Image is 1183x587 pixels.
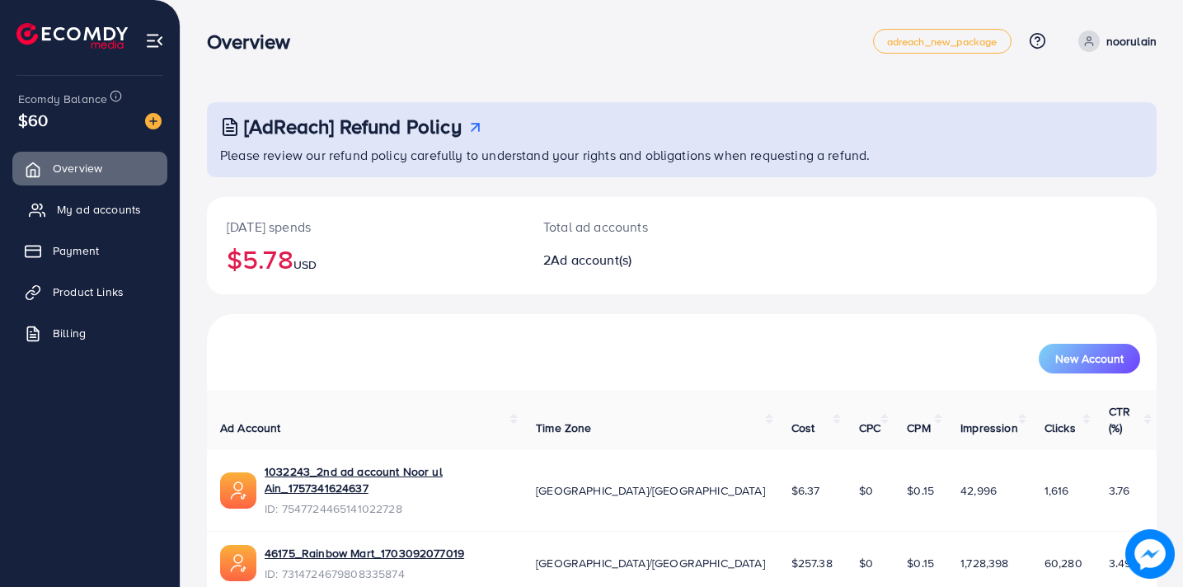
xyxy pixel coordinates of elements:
span: $0 [859,555,873,571]
span: Payment [53,242,99,259]
span: [GEOGRAPHIC_DATA]/[GEOGRAPHIC_DATA] [536,482,765,499]
a: 1032243_2nd ad account Noor ul Ain_1757341624637 [265,463,509,497]
span: [GEOGRAPHIC_DATA]/[GEOGRAPHIC_DATA] [536,555,765,571]
p: Please review our refund policy carefully to understand your rights and obligations when requesti... [220,145,1147,165]
p: Total ad accounts [543,217,741,237]
span: New Account [1055,353,1124,364]
span: $60 [18,108,48,132]
img: logo [16,23,128,49]
span: Ad account(s) [551,251,631,269]
img: ic-ads-acc.e4c84228.svg [220,545,256,581]
span: ID: 7314724679808335874 [265,566,464,582]
h2: 2 [543,252,741,268]
a: noorulain [1072,31,1157,52]
a: Product Links [12,275,167,308]
span: CPM [907,420,930,436]
span: Ecomdy Balance [18,91,107,107]
img: menu [145,31,164,50]
span: 1,728,398 [960,555,1008,571]
a: adreach_new_package [873,29,1012,54]
a: 46175_Rainbow Mart_1703092077019 [265,545,464,561]
a: My ad accounts [12,193,167,226]
p: [DATE] spends [227,217,504,237]
span: ID: 7547724465141022728 [265,500,509,517]
span: Billing [53,325,86,341]
span: My ad accounts [57,201,141,218]
img: ic-ads-acc.e4c84228.svg [220,472,256,509]
span: CTR (%) [1109,403,1130,436]
p: noorulain [1106,31,1157,51]
span: 1,616 [1045,482,1069,499]
span: Clicks [1045,420,1076,436]
span: adreach_new_package [887,36,998,47]
span: Cost [791,420,815,436]
span: Overview [53,160,102,176]
span: $257.38 [791,555,833,571]
span: Product Links [53,284,124,300]
span: Impression [960,420,1018,436]
a: Overview [12,152,167,185]
button: New Account [1039,344,1140,373]
img: image [145,113,162,129]
h3: [AdReach] Refund Policy [244,115,462,139]
span: Ad Account [220,420,281,436]
h2: $5.78 [227,243,504,275]
span: $0 [859,482,873,499]
span: USD [293,256,317,273]
a: Payment [12,234,167,267]
span: 60,280 [1045,555,1082,571]
span: $0.15 [907,555,934,571]
img: image [1125,529,1175,579]
span: 3.76 [1109,482,1130,499]
span: Time Zone [536,420,591,436]
h3: Overview [207,30,303,54]
a: Billing [12,317,167,350]
span: $6.37 [791,482,820,499]
span: 42,996 [960,482,997,499]
span: CPC [859,420,880,436]
span: $0.15 [907,482,934,499]
span: 3.49 [1109,555,1132,571]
